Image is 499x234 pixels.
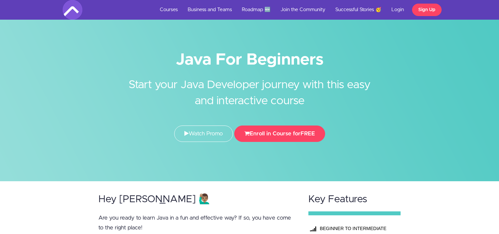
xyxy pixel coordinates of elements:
h1: Java For Beginners [63,52,437,67]
h2: Start your Java Developer journey with this easy and interactive course [127,67,373,109]
p: Are you ready to learn Java in a fun and effective way? If so, you have come to the right place! [98,213,296,233]
span: FREE [301,131,315,136]
a: Sign Up [412,4,442,16]
h2: Hey [PERSON_NAME] 🙋🏽‍♂️ [98,194,296,205]
h2: Key Features [308,194,401,205]
a: Watch Promo [174,126,233,142]
button: Enroll in Course forFREE [234,126,325,142]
